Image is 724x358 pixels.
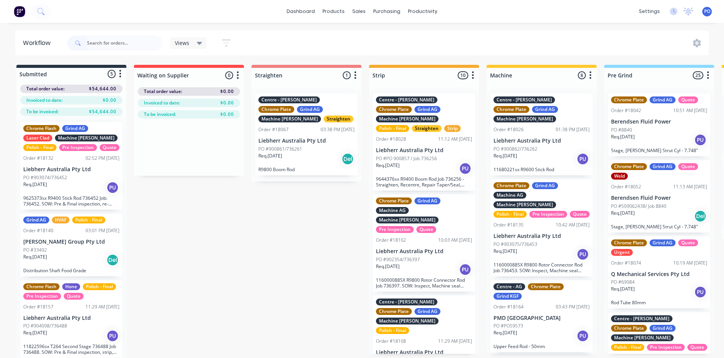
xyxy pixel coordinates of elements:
[52,217,69,223] div: HVAF
[26,85,64,92] span: Total order value:
[85,227,119,234] div: 03:01 PM [DATE]
[650,163,676,170] div: Grind AG
[532,182,558,189] div: Grind AG
[103,97,116,104] span: $0.00
[83,283,116,290] div: Polish - Final
[611,210,635,217] p: Req. [DATE]
[87,35,163,51] input: Search for orders...
[650,325,676,332] div: Grind AG
[23,195,119,207] p: 9625373sx R9400 Stick Rod 736452 Job: 736452. SOW: Pre & Final inspection, re-centre, chase tape/...
[412,125,442,132] div: Straighten
[220,88,234,95] span: $0.00
[258,153,282,159] p: Req. [DATE]
[23,174,67,181] p: PO #903074/736452
[258,116,321,122] div: Machine [PERSON_NAME]
[570,211,590,218] div: Quote
[529,211,567,218] div: Pre Inspection
[376,136,406,143] div: Order #18028
[678,163,698,170] div: Quote
[611,183,641,190] div: Order #18052
[23,315,119,321] p: Liebherr Australia Pty Ltd
[64,293,84,300] div: Quote
[493,344,590,349] p: Upper Feed Rod - 50mm
[23,254,47,260] p: Req. [DATE]
[493,106,529,113] div: Chrome Plate
[493,211,527,218] div: Polish - Final
[23,303,53,310] div: Order #18157
[144,88,182,95] span: Total order value:
[611,334,674,341] div: Machine [PERSON_NAME]
[85,155,119,162] div: 02:52 PM [DATE]
[23,239,119,245] p: [PERSON_NAME] Group Pty Ltd
[62,125,88,132] div: Grind AG
[611,279,635,286] p: PO #69084
[376,299,437,305] div: Centre - [PERSON_NAME]
[459,162,471,175] div: PU
[493,303,524,310] div: Order #18164
[23,283,60,290] div: Chrome Flash
[20,214,123,276] div: Grind AGHVAFPolish - FinalOrder #1814003:01 PM [DATE][PERSON_NAME] Group Pty LtdPO #33492Req.[DAT...
[490,280,593,353] div: Centre - AGChrome PlateGrind KGFOrder #1816403:43 PM [DATE]PMD [GEOGRAPHIC_DATA]PO #PO59573Req.[D...
[376,308,412,315] div: Chrome Plate
[414,308,440,315] div: Grind AG
[611,173,628,180] div: Weld
[704,8,710,15] span: PO
[220,111,234,118] span: $0.00
[608,93,710,156] div: Chrome PlateGrind AGQuoteOrder #1804210:51 AM [DATE]Berendsen Fluid PowerPO #8840Req.[DATE]PUStag...
[438,338,472,345] div: 11:29 AM [DATE]
[23,247,47,254] p: PO #33492
[635,6,664,17] div: settings
[673,183,707,190] div: 11:13 AM [DATE]
[23,181,47,188] p: Req. [DATE]
[376,226,414,233] div: Pre Inspection
[59,144,97,151] div: Pre Inspection
[376,162,400,169] p: Req. [DATE]
[414,197,440,204] div: Grind AG
[144,100,180,106] span: Invoiced to date:
[106,181,119,194] div: PU
[258,167,355,172] p: R9800 Boom Rod
[444,125,461,132] div: Strip
[319,6,348,17] div: products
[611,119,707,125] p: Berendsen Fluid Power
[23,329,47,336] p: Req. [DATE]
[611,148,707,153] p: Stage, [PERSON_NAME] Strut Cyl - 7.748"
[611,195,707,201] p: Berendsen Fluid Power
[376,327,409,334] div: Polish - Final
[611,224,707,230] p: Stage, [PERSON_NAME] Strut Cyl - 7.748"
[62,283,80,290] div: Hone
[493,167,590,172] p: 11680221sx R9600 Stick Rod
[376,106,412,113] div: Chrome Plate
[376,263,400,270] p: Req. [DATE]
[493,126,524,133] div: Order #18026
[23,155,53,162] div: Order #18132
[376,155,437,162] p: PO #PO 900857 / Job 736256
[611,107,641,114] div: Order #18042
[376,338,406,345] div: Order #18108
[608,236,710,309] div: Chrome PlateGrind AGQuoteUrgentOrder #1807410:19 AM [DATE]Q Mechanical Services Pty LtdPO #69084R...
[55,135,118,141] div: Machine [PERSON_NAME]
[376,147,472,154] p: Liebherr Australia Pty Ltd
[373,93,475,191] div: Centre - [PERSON_NAME]Chrome PlateGrind AGMachine [PERSON_NAME]Polish - FinalStraightenStripOrder...
[556,126,590,133] div: 01:38 PM [DATE]
[23,227,53,234] div: Order #18140
[376,176,472,188] p: 9644376sx R9400 Boom Rod Job 736256 - Straighten, Recentre, Repair Taper/Seal, Strip, Pre-grind, ...
[376,116,439,122] div: Machine [PERSON_NAME]
[493,138,590,144] p: Liebherr Australia Pty Ltd
[611,271,707,278] p: Q Mechanical Services Pty Ltd
[611,96,647,103] div: Chrome Plate
[416,226,436,233] div: Quote
[611,203,666,210] p: PO #509062438/ Job 8840
[85,303,119,310] div: 11:29 AM [DATE]
[577,248,589,260] div: PU
[678,239,698,246] div: Quote
[673,107,707,114] div: 10:51 AM [DATE]
[493,329,517,336] p: Req. [DATE]
[611,325,647,332] div: Chrome Plate
[23,135,52,141] div: Laser Clad
[611,315,672,322] div: Centre - [PERSON_NAME]
[694,210,706,222] div: Del
[493,192,526,199] div: Machine AG
[23,125,60,132] div: Chrome Flash
[220,100,234,106] span: $0.00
